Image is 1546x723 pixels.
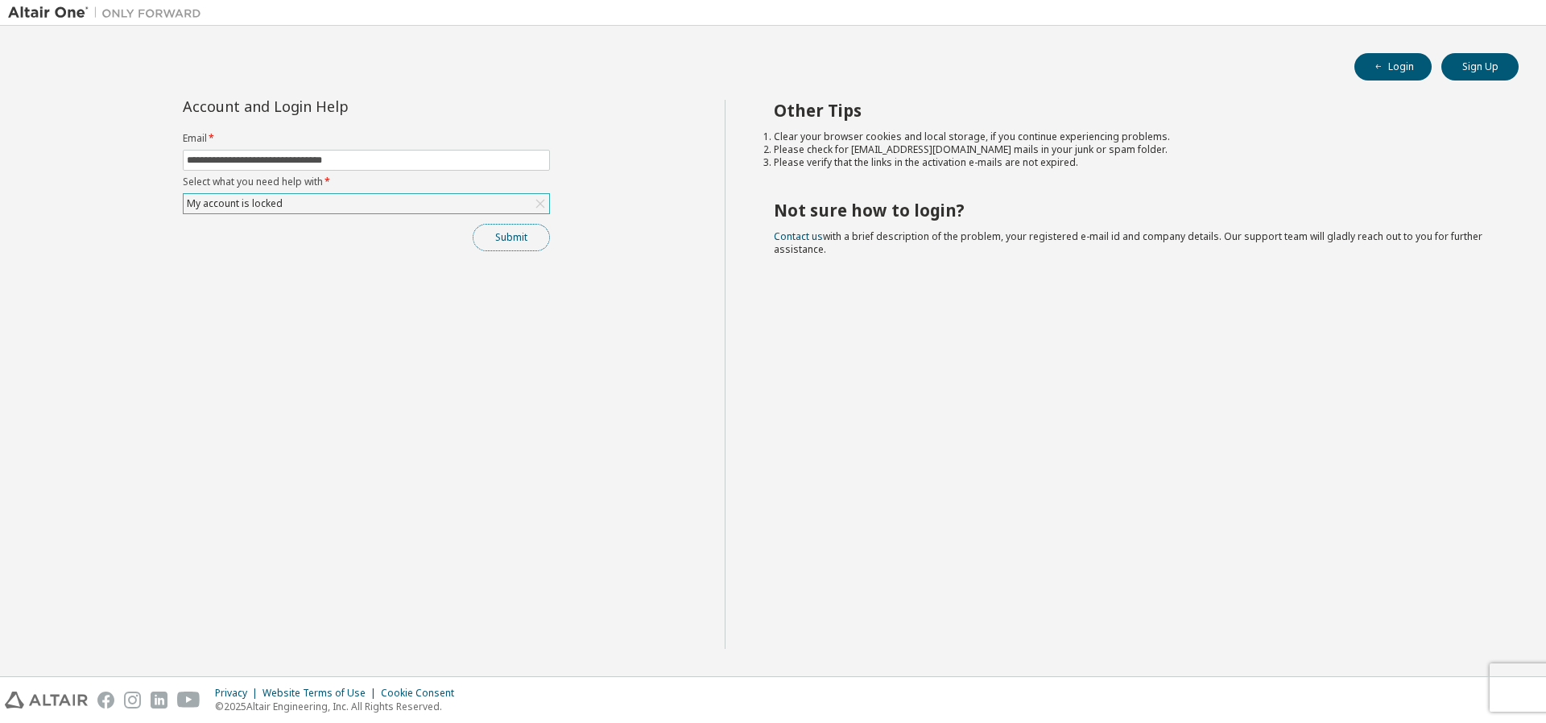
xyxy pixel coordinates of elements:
button: Submit [473,224,550,251]
img: youtube.svg [177,692,200,709]
img: altair_logo.svg [5,692,88,709]
button: Login [1354,53,1432,81]
button: Sign Up [1441,53,1519,81]
div: Cookie Consent [381,687,464,700]
img: linkedin.svg [151,692,167,709]
li: Please check for [EMAIL_ADDRESS][DOMAIN_NAME] mails in your junk or spam folder. [774,143,1490,156]
div: Privacy [215,687,262,700]
img: instagram.svg [124,692,141,709]
label: Email [183,132,550,145]
img: Altair One [8,5,209,21]
li: Please verify that the links in the activation e-mails are not expired. [774,156,1490,169]
img: facebook.svg [97,692,114,709]
li: Clear your browser cookies and local storage, if you continue experiencing problems. [774,130,1490,143]
a: Contact us [774,229,823,243]
div: Website Terms of Use [262,687,381,700]
p: © 2025 Altair Engineering, Inc. All Rights Reserved. [215,700,464,713]
h2: Other Tips [774,100,1490,121]
div: Account and Login Help [183,100,477,113]
div: My account is locked [184,195,285,213]
span: with a brief description of the problem, your registered e-mail id and company details. Our suppo... [774,229,1482,256]
label: Select what you need help with [183,176,550,188]
h2: Not sure how to login? [774,200,1490,221]
div: My account is locked [184,194,549,213]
